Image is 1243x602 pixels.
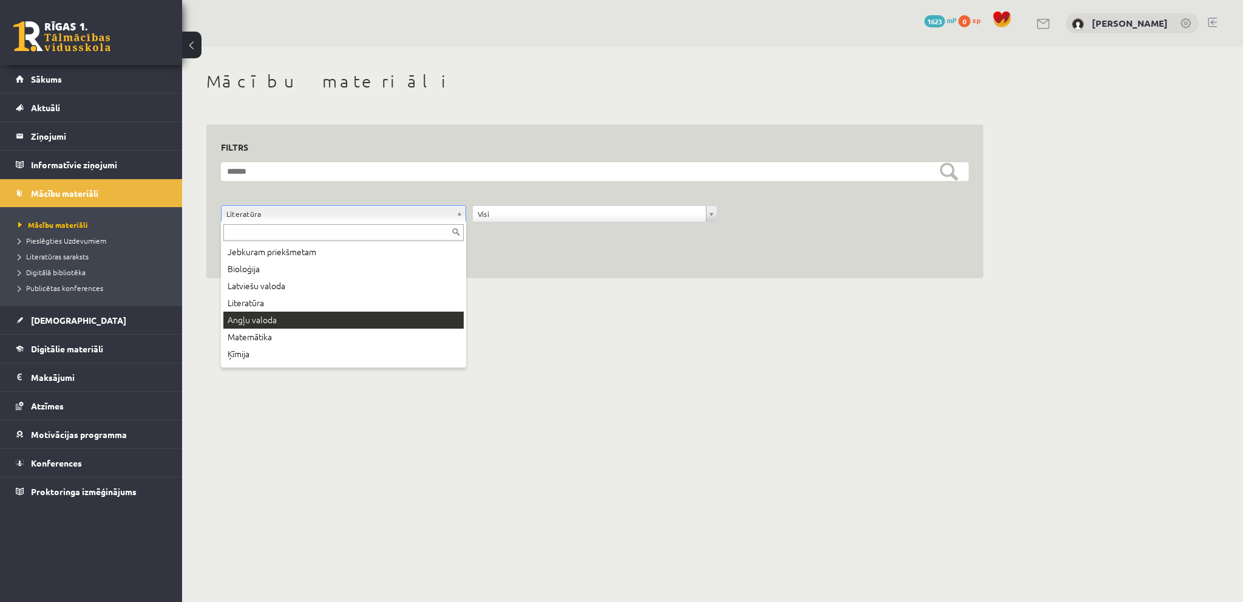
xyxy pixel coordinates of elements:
[223,295,464,312] div: Literatūra
[223,346,464,363] div: Ķīmija
[223,329,464,346] div: Matemātika
[223,278,464,295] div: Latviešu valoda
[223,363,464,380] div: Fizika
[223,244,464,261] div: Jebkuram priekšmetam
[223,312,464,329] div: Angļu valoda
[223,261,464,278] div: Bioloģija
